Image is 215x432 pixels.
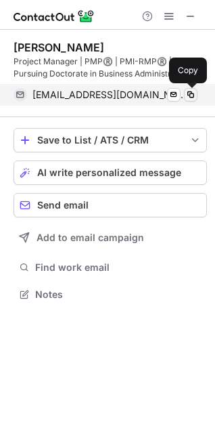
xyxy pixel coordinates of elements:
button: Send email [14,193,207,217]
span: Notes [35,288,201,301]
button: Add to email campaign [14,225,207,250]
button: AI write personalized message [14,160,207,185]
div: [PERSON_NAME] [14,41,104,54]
img: ContactOut v5.3.10 [14,8,95,24]
span: Find work email [35,261,201,274]
span: Send email [37,200,89,211]
span: [EMAIL_ADDRESS][DOMAIN_NAME] [32,89,187,101]
span: AI write personalized message [37,167,181,178]
button: Find work email [14,258,207,277]
div: Save to List / ATS / CRM [37,135,183,146]
button: Notes [14,285,207,304]
button: save-profile-one-click [14,128,207,152]
span: Add to email campaign [37,232,144,243]
div: Project Manager | PMP®️ | PMI-RMP®️ | Pursuing Doctorate in Business Administration (DBA) in Cons... [14,56,207,80]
